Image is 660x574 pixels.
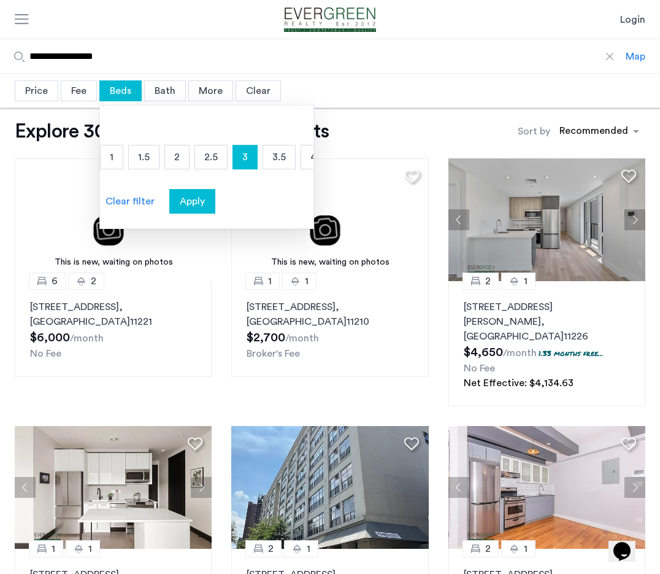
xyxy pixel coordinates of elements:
[99,80,142,101] div: Beds
[620,12,645,27] a: Login
[101,145,123,169] p: 1
[626,49,645,64] div: Map
[15,80,58,101] div: Price
[270,7,390,32] img: logo
[144,80,186,101] div: Bath
[270,7,390,32] a: Cazamio Logo
[233,145,257,169] p: 3
[301,145,331,169] p: 4+
[129,145,159,169] p: 1.5
[180,194,205,209] span: Apply
[236,80,281,101] div: Clear
[106,194,155,209] div: Clear filter
[31,120,215,135] div: Beds
[71,86,86,96] span: Fee
[195,145,227,169] p: 2.5
[263,145,295,169] p: 3.5
[165,145,189,169] p: 2
[188,80,233,101] div: More
[169,189,215,214] button: button
[608,525,648,562] iframe: chat widget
